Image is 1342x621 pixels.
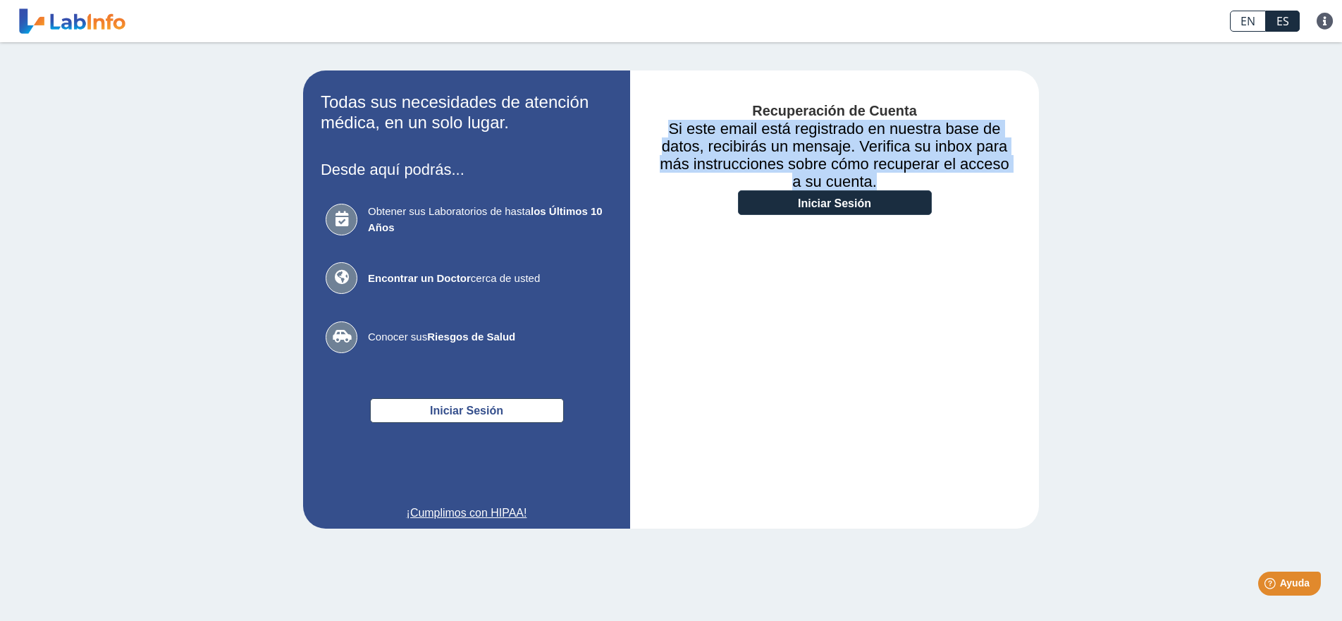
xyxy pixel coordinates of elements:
[1217,566,1326,605] iframe: Help widget launcher
[1230,11,1266,32] a: EN
[1266,11,1300,32] a: ES
[368,204,608,235] span: Obtener sus Laboratorios de hasta
[370,398,564,423] button: Iniciar Sesión
[321,92,612,133] h2: Todas sus necesidades de atención médica, en un solo lugar.
[321,505,612,522] a: ¡Cumplimos con HIPAA!
[321,161,612,178] h3: Desde aquí podrás...
[651,120,1018,190] h3: Si este email está registrado en nuestra base de datos, recibirás un mensaje. Verifica su inbox p...
[368,272,471,284] b: Encontrar un Doctor
[368,329,608,345] span: Conocer sus
[427,331,515,343] b: Riesgos de Salud
[368,205,603,233] b: los Últimos 10 Años
[368,271,608,287] span: cerca de usted
[738,190,932,215] a: Iniciar Sesión
[651,103,1018,120] h4: Recuperación de Cuenta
